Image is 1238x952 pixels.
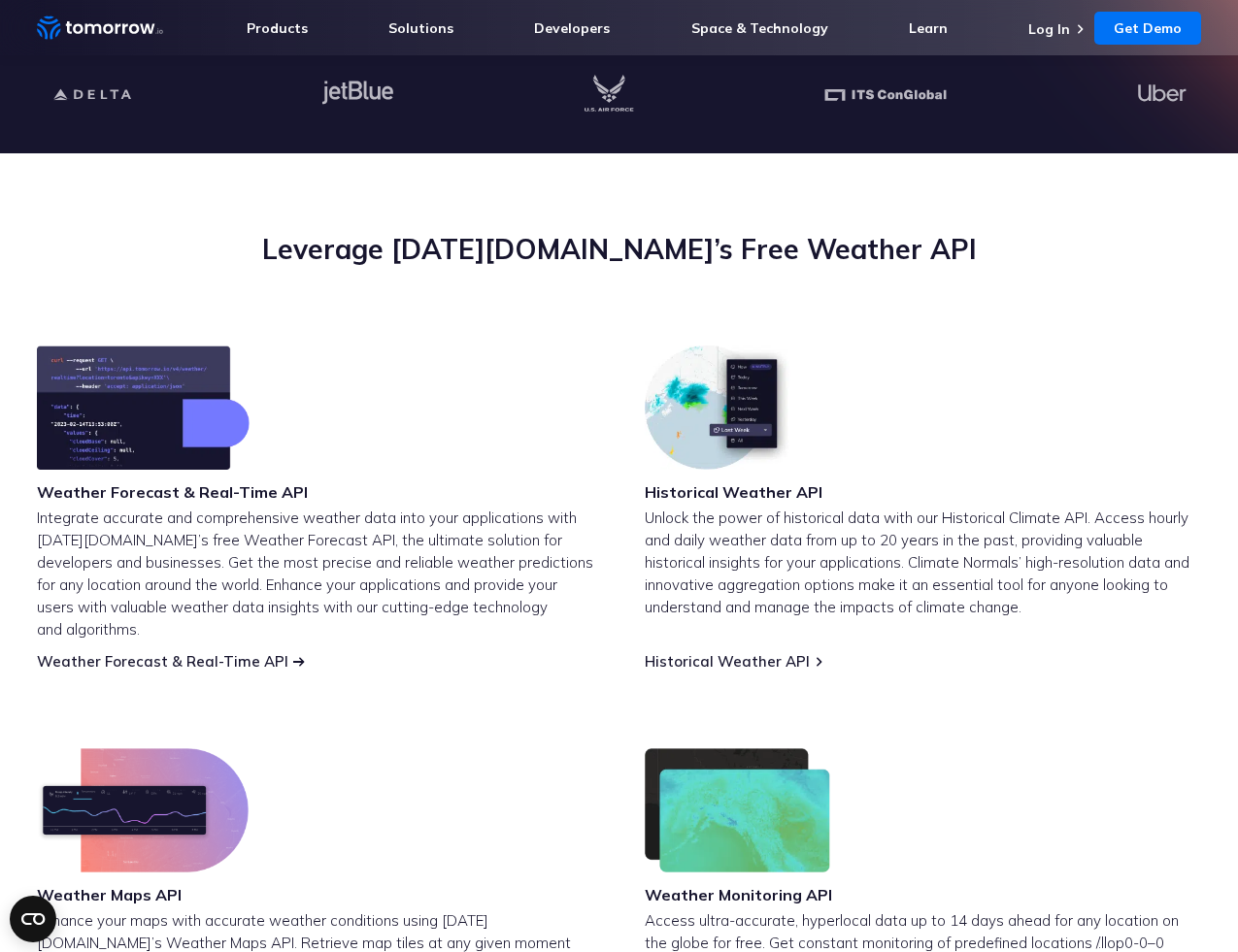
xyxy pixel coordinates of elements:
p: Integrate accurate and comprehensive weather data into your applications with [DATE][DOMAIN_NAME]... [37,507,594,640]
h3: Weather Maps API [37,884,249,905]
a: Space & Technology [691,19,828,37]
button: Open CMP widget [10,896,56,942]
a: Weather Forecast & Real-Time API [37,652,288,671]
h2: Leverage [DATE][DOMAIN_NAME]’s Free Weather API [37,231,1202,268]
a: Products [247,19,308,37]
a: Historical Weather API [645,652,810,671]
a: Get Demo [1094,12,1201,45]
h3: Weather Monitoring API [645,884,832,905]
a: Home link [37,14,163,43]
p: Unlock the power of historical data with our Historical Climate API. Access hourly and daily weat... [645,507,1202,618]
a: Solutions [388,19,453,37]
a: Log In [1028,20,1070,38]
h3: Weather Forecast & Real-Time API [37,481,308,503]
a: Learn [909,19,948,37]
a: Developers [534,19,610,37]
h3: Historical Weather API [645,481,822,503]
